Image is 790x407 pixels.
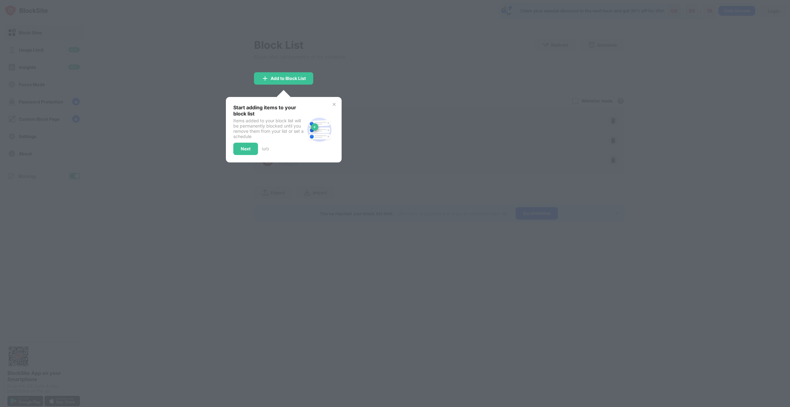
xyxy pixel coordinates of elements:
div: Next [241,146,251,151]
div: Add to Block List [271,76,306,81]
div: Start adding items to your block list [233,104,305,117]
img: x-button.svg [332,102,337,107]
div: 1 of 3 [262,147,269,151]
img: block-site.svg [305,115,334,145]
div: Items added to your block list will be permanently blocked until you remove them from your list o... [233,118,305,139]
